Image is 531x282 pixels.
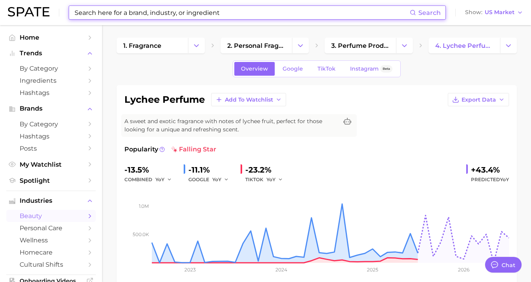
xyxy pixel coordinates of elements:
[6,47,96,59] button: Trends
[500,176,509,182] span: YoY
[6,222,96,234] a: personal care
[383,65,390,72] span: Beta
[6,158,96,171] a: My Watchlist
[6,210,96,222] a: beauty
[343,62,399,76] a: InstagramBeta
[8,7,49,16] img: SPATE
[117,38,188,53] a: 1. fragrance
[471,164,509,176] div: +43.4%
[20,212,82,220] span: beauty
[325,38,396,53] a: 3. perfume products
[350,65,379,72] span: Instagram
[6,87,96,99] a: Hashtags
[276,62,310,76] a: Google
[20,261,82,268] span: cultural shifts
[275,267,287,273] tspan: 2024
[245,175,288,184] div: TIKTOK
[20,50,82,57] span: Trends
[20,197,82,204] span: Industries
[6,234,96,246] a: wellness
[20,249,82,256] span: homecare
[124,117,338,134] span: A sweet and exotic fragrance with notes of lychee fruit, perfect for those looking for a unique a...
[171,145,216,154] span: falling star
[124,164,177,176] div: -13.5%
[471,175,509,184] span: Predicted
[6,258,96,271] a: cultural shifts
[6,195,96,207] button: Industries
[20,237,82,244] span: wellness
[465,10,482,15] span: Show
[124,95,205,104] h1: lychee perfume
[331,42,389,49] span: 3. perfume products
[20,145,82,152] span: Posts
[429,38,500,53] a: 4. lychee perfume
[500,38,517,53] button: Change Category
[266,176,276,183] span: YoY
[74,6,410,19] input: Search here for a brand, industry, or ingredient
[20,133,82,140] span: Hashtags
[396,38,413,53] button: Change Category
[188,175,234,184] div: GOOGLE
[20,120,82,128] span: by Category
[20,161,82,168] span: My Watchlist
[6,142,96,155] a: Posts
[171,146,177,153] img: falling star
[155,176,164,183] span: YoY
[20,224,82,232] span: personal care
[227,42,285,49] span: 2. personal fragrance
[20,177,82,184] span: Spotlight
[463,7,525,18] button: ShowUS Market
[212,175,229,184] button: YoY
[435,42,493,49] span: 4. lychee perfume
[124,175,177,184] div: combined
[20,105,82,112] span: Brands
[292,38,309,53] button: Change Category
[221,38,292,53] a: 2. personal fragrance
[6,130,96,142] a: Hashtags
[448,93,509,106] button: Export Data
[6,75,96,87] a: Ingredients
[184,267,195,273] tspan: 2023
[462,96,496,103] span: Export Data
[485,10,515,15] span: US Market
[234,62,275,76] a: Overview
[6,175,96,187] a: Spotlight
[6,103,96,115] button: Brands
[188,38,205,53] button: Change Category
[20,65,82,72] span: by Category
[155,175,172,184] button: YoY
[245,164,288,176] div: -23.2%
[311,62,342,76] a: TikTok
[212,176,221,183] span: YoY
[211,93,286,106] button: Add to Watchlist
[418,9,441,16] span: Search
[123,42,161,49] span: 1. fragrance
[6,246,96,258] a: homecare
[241,65,268,72] span: Overview
[318,65,336,72] span: TikTok
[20,89,82,96] span: Hashtags
[20,77,82,84] span: Ingredients
[188,164,234,176] div: -11.1%
[266,175,283,184] button: YoY
[283,65,303,72] span: Google
[6,31,96,44] a: Home
[124,145,158,154] span: Popularity
[458,267,469,273] tspan: 2026
[6,62,96,75] a: by Category
[6,118,96,130] a: by Category
[20,34,82,41] span: Home
[225,96,273,103] span: Add to Watchlist
[367,267,378,273] tspan: 2025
